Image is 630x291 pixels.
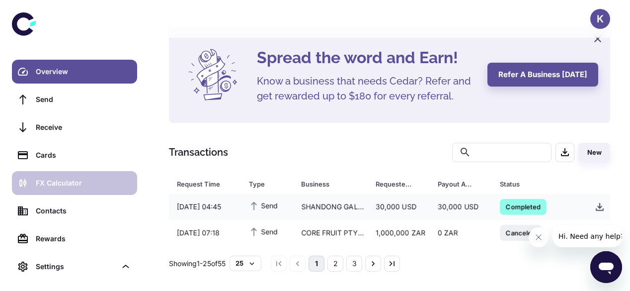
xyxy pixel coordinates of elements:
[36,94,131,105] div: Send
[12,227,137,251] a: Rewards
[438,177,475,191] div: Payout Amount
[346,256,362,272] button: Go to page 3
[169,145,228,160] h1: Transactions
[430,197,492,216] div: 30,000 USD
[177,177,224,191] div: Request Time
[12,115,137,139] a: Receive
[249,200,278,211] span: Send
[177,177,237,191] span: Request Time
[36,205,131,216] div: Contacts
[590,251,622,283] iframe: Button to launch messaging window
[368,223,430,242] div: 1,000,000 ZAR
[376,177,426,191] span: Requested Amount
[36,150,131,161] div: Cards
[249,226,278,237] span: Send
[12,199,137,223] a: Contacts
[230,256,261,271] button: 25
[249,177,289,191] span: Type
[293,223,368,242] div: CORE FRUIT PTY. LTD
[500,201,547,211] span: Completed
[552,225,622,247] iframe: Message from company
[309,256,324,272] button: page 1
[500,227,542,237] span: Canceled
[590,9,610,29] button: K
[327,256,343,272] button: Go to page 2
[169,258,226,269] p: Showing 1-25 of 55
[12,171,137,195] a: FX Calculator
[578,143,610,162] button: New
[269,256,401,272] nav: pagination navigation
[36,178,131,189] div: FX Calculator
[365,256,381,272] button: Go to next page
[36,261,116,272] div: Settings
[6,7,72,15] span: Hi. Need any help?
[36,66,131,77] div: Overview
[293,197,368,216] div: SHANDONG GALAXY INTERNATIONAL TRADING CO.,LTD
[384,256,400,272] button: Go to last page
[500,177,575,191] span: Status
[12,143,137,167] a: Cards
[257,46,475,70] h4: Spread the word and Earn!
[430,223,492,242] div: 0 ZAR
[169,223,241,242] div: [DATE] 07:18
[487,63,598,87] button: Refer a business [DATE]
[438,177,488,191] span: Payout Amount
[500,177,562,191] div: Status
[12,255,137,279] div: Settings
[12,88,137,111] a: Send
[169,197,241,216] div: [DATE] 04:45
[36,233,131,244] div: Rewards
[376,177,413,191] div: Requested Amount
[249,177,276,191] div: Type
[12,60,137,84] a: Overview
[36,122,131,133] div: Receive
[529,227,549,247] iframe: Close message
[257,74,475,103] h5: Know a business that needs Cedar? Refer and get rewarded up to $180 for every referral.
[368,197,430,216] div: 30,000 USD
